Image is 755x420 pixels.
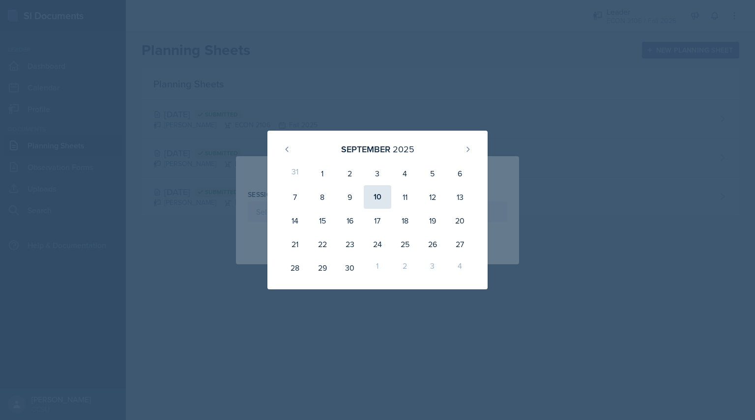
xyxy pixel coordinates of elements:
div: 2 [391,256,419,280]
div: 3 [419,256,446,280]
div: 30 [336,256,364,280]
div: 5 [419,162,446,185]
div: 15 [309,209,336,232]
div: 7 [281,185,309,209]
div: 1 [364,256,391,280]
div: 2025 [393,142,414,156]
div: 13 [446,185,474,209]
div: 4 [446,256,474,280]
div: 4 [391,162,419,185]
div: 20 [446,209,474,232]
div: 3 [364,162,391,185]
div: 23 [336,232,364,256]
div: 16 [336,209,364,232]
div: 22 [309,232,336,256]
div: 12 [419,185,446,209]
div: 14 [281,209,309,232]
div: 6 [446,162,474,185]
div: 1 [309,162,336,185]
div: 21 [281,232,309,256]
div: 8 [309,185,336,209]
div: 29 [309,256,336,280]
div: 18 [391,209,419,232]
div: 24 [364,232,391,256]
div: 2 [336,162,364,185]
div: 26 [419,232,446,256]
div: 25 [391,232,419,256]
div: 10 [364,185,391,209]
div: 27 [446,232,474,256]
div: 17 [364,209,391,232]
div: 19 [419,209,446,232]
div: September [341,142,390,156]
div: 9 [336,185,364,209]
div: 28 [281,256,309,280]
div: 31 [281,162,309,185]
div: 11 [391,185,419,209]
